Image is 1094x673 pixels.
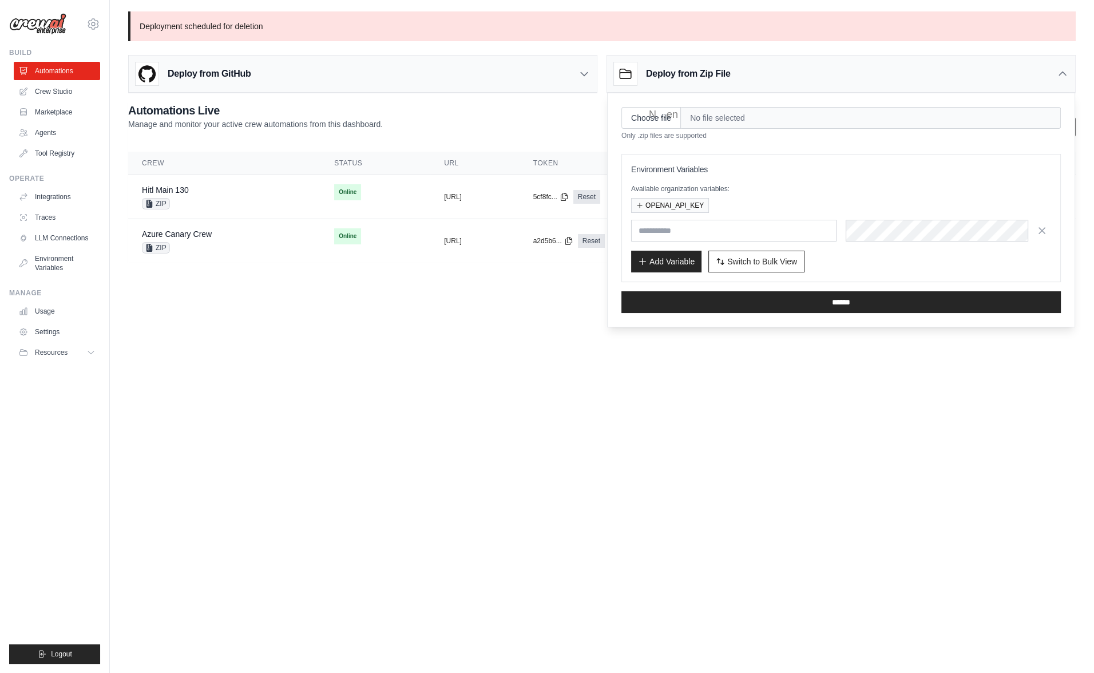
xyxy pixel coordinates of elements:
p: Only .zip files are supported [621,131,1061,140]
a: Marketplace [14,103,100,121]
p: Deployment scheduled for deletion [128,11,1076,41]
a: Agents [14,124,100,142]
button: OPENAI_API_KEY [631,198,709,213]
th: Crew [128,152,320,175]
span: No file selected [681,107,1061,129]
span: Resources [35,348,68,357]
input: Choose file [621,107,681,129]
iframe: Chat Widget [1037,618,1094,673]
a: Automations [14,62,100,80]
button: Resources [14,343,100,362]
button: Logout [9,644,100,664]
a: Hitl Main 130 [142,185,189,195]
div: Build [9,48,100,57]
a: Reset [573,190,600,204]
h3: Deploy from GitHub [168,67,251,81]
a: LLM Connections [14,229,100,247]
a: Settings [14,323,100,341]
span: Logout [51,650,72,659]
span: ZIP [142,198,170,209]
h3: Deploy from Zip File [646,67,730,81]
a: Tool Registry [14,144,100,163]
span: ZIP [142,242,170,254]
p: Manage and monitor your active crew automations from this dashboard. [128,118,383,130]
button: Switch to Bulk View [708,251,804,272]
span: Switch to Bulk View [727,256,797,267]
a: Azure Canary Crew [142,229,212,239]
a: Reset [578,234,605,248]
th: Status [320,152,430,175]
p: Available organization variables: [631,184,1051,193]
img: Logo [9,13,66,35]
img: GitHub Logo [136,62,158,85]
a: Traces [14,208,100,227]
button: a2d5b6... [533,236,573,246]
a: Crew Studio [14,82,100,101]
span: Online [334,228,361,244]
th: URL [430,152,519,175]
div: Operate [9,174,100,183]
a: Usage [14,302,100,320]
h3: Environment Variables [631,164,1051,175]
h2: Automations Live [128,102,383,118]
th: Token [520,152,716,175]
button: Add Variable [631,251,701,272]
span: Online [334,184,361,200]
a: Environment Variables [14,250,100,277]
a: Integrations [14,188,100,206]
button: 5cf8fc... [533,192,569,201]
div: Manage [9,288,100,298]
